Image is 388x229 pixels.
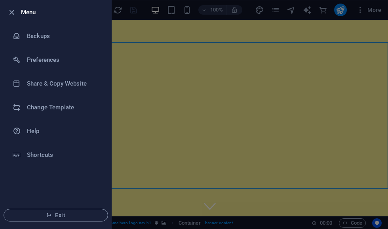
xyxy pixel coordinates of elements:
[27,55,100,65] h6: Preferences
[21,8,105,17] h6: Menu
[0,119,111,143] a: Help
[18,186,28,188] button: 2
[27,79,100,88] h6: Share & Copy Website
[27,31,100,41] h6: Backups
[27,126,100,136] h6: Help
[18,176,28,178] button: 1
[4,209,108,221] button: Exit
[18,195,28,197] button: 3
[10,212,101,218] span: Exit
[27,150,100,160] h6: Shortcuts
[27,103,100,112] h6: Change Template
